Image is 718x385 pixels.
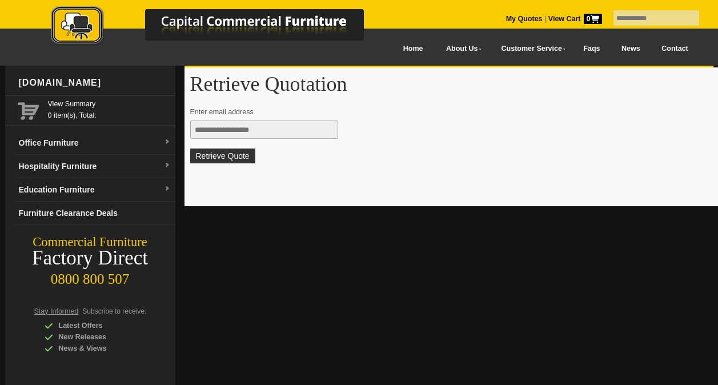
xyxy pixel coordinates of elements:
a: View Summary [48,98,171,110]
img: dropdown [164,139,171,146]
a: Faqs [573,36,611,62]
img: Capital Commercial Furniture Logo [19,6,419,47]
a: Furniture Clearance Deals [14,202,175,225]
span: Stay Informed [34,307,79,315]
span: 0 [584,14,602,24]
div: New Releases [45,331,153,343]
p: Enter email address [190,106,708,118]
a: Capital Commercial Furniture Logo [19,6,419,51]
a: Contact [651,36,699,62]
a: Education Furnituredropdown [14,178,175,202]
a: Customer Service [488,36,572,62]
div: Factory Direct [5,250,175,266]
a: Office Furnituredropdown [14,131,175,155]
a: About Us [434,36,488,62]
div: Latest Offers [45,320,153,331]
div: Commercial Furniture [5,234,175,250]
img: dropdown [164,186,171,192]
div: News & Views [45,343,153,354]
span: Subscribe to receive: [82,307,146,315]
a: Hospitality Furnituredropdown [14,155,175,178]
strong: View Cart [548,15,602,23]
div: 0800 800 507 [5,266,175,287]
button: Retrieve Quote [190,149,255,163]
a: News [611,36,651,62]
span: 0 item(s), Total: [48,98,171,119]
a: My Quotes [506,15,543,23]
a: View Cart0 [546,15,601,23]
div: [DOMAIN_NAME] [14,66,175,100]
img: dropdown [164,162,171,169]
